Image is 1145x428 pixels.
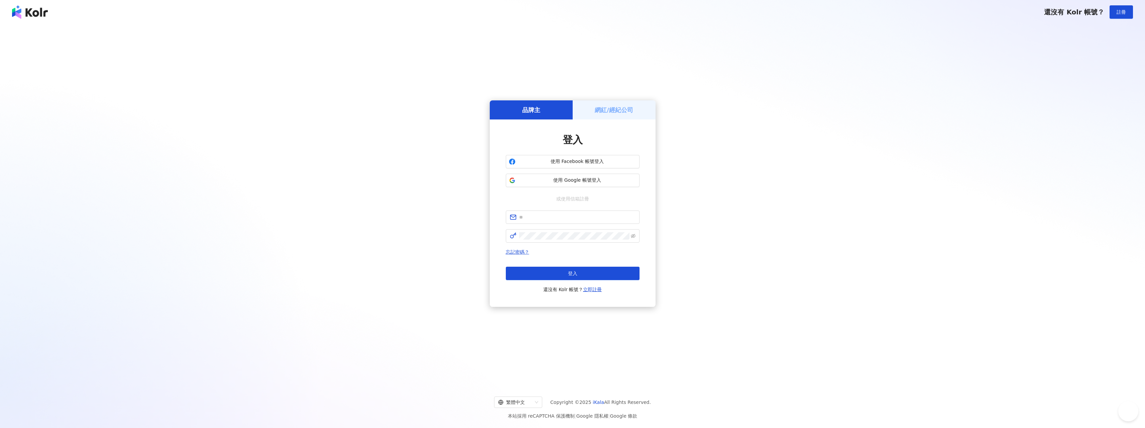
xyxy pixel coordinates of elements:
span: 登入 [563,134,583,146]
button: 登入 [506,267,640,280]
span: Copyright © 2025 All Rights Reserved. [550,398,651,406]
a: 忘記密碼？ [506,249,529,255]
a: Google 隱私權 [576,413,608,419]
div: 繁體中文 [498,397,532,408]
span: 使用 Facebook 帳號登入 [518,158,637,165]
h5: 網紅/經紀公司 [595,106,633,114]
span: | [575,413,576,419]
span: 還沒有 Kolr 帳號？ [1044,8,1104,16]
span: 或使用信箱註冊 [552,195,594,202]
a: iKala [593,400,604,405]
span: 還沒有 Kolr 帳號？ [543,285,602,293]
span: 使用 Google 帳號登入 [518,177,637,184]
iframe: Help Scout Beacon - Open [1118,401,1138,421]
span: 登入 [568,271,577,276]
button: 使用 Facebook 帳號登入 [506,155,640,168]
span: 註冊 [1117,9,1126,15]
button: 註冊 [1110,5,1133,19]
a: Google 條款 [610,413,637,419]
span: eye-invisible [631,234,636,238]
button: 使用 Google 帳號登入 [506,174,640,187]
span: | [608,413,610,419]
h5: 品牌主 [522,106,540,114]
img: logo [12,5,48,19]
a: 立即註冊 [583,287,602,292]
span: 本站採用 reCAPTCHA 保護機制 [508,412,637,420]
